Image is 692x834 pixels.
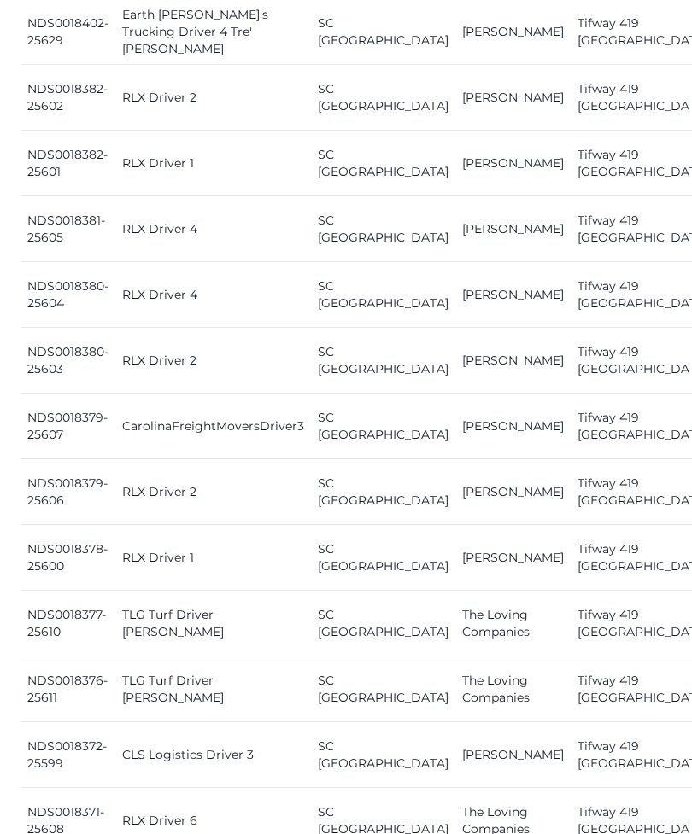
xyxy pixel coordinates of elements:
[21,526,115,592] td: NDS0018378-25600
[21,657,115,723] td: NDS0018376-25611
[455,263,571,329] td: [PERSON_NAME]
[311,460,455,526] td: SC [GEOGRAPHIC_DATA]
[455,131,571,197] td: [PERSON_NAME]
[455,329,571,394] td: [PERSON_NAME]
[311,394,455,460] td: SC [GEOGRAPHIC_DATA]
[21,394,115,460] td: NDS0018379-25607
[115,394,311,460] td: CarolinaFreightMoversDriver3
[455,657,571,723] td: The Loving Companies
[21,263,115,329] td: NDS0018380-25604
[311,526,455,592] td: SC [GEOGRAPHIC_DATA]
[311,131,455,197] td: SC [GEOGRAPHIC_DATA]
[311,263,455,329] td: SC [GEOGRAPHIC_DATA]
[311,66,455,131] td: SC [GEOGRAPHIC_DATA]
[21,460,115,526] td: NDS0018379-25606
[115,131,311,197] td: RLX Driver 1
[311,592,455,657] td: SC [GEOGRAPHIC_DATA]
[455,723,571,789] td: [PERSON_NAME]
[455,66,571,131] td: [PERSON_NAME]
[455,592,571,657] td: The Loving Companies
[115,263,311,329] td: RLX Driver 4
[115,592,311,657] td: TLG Turf Driver [PERSON_NAME]
[21,66,115,131] td: NDS0018382-25602
[455,394,571,460] td: [PERSON_NAME]
[115,657,311,723] td: TLG Turf Driver [PERSON_NAME]
[115,329,311,394] td: RLX Driver 2
[311,723,455,789] td: SC [GEOGRAPHIC_DATA]
[311,657,455,723] td: SC [GEOGRAPHIC_DATA]
[115,526,311,592] td: RLX Driver 1
[21,592,115,657] td: NDS0018377-25610
[311,197,455,263] td: SC [GEOGRAPHIC_DATA]
[311,329,455,394] td: SC [GEOGRAPHIC_DATA]
[455,197,571,263] td: [PERSON_NAME]
[21,723,115,789] td: NDS0018372-25599
[21,197,115,263] td: NDS0018381-25605
[455,460,571,526] td: [PERSON_NAME]
[21,329,115,394] td: NDS0018380-25603
[455,526,571,592] td: [PERSON_NAME]
[115,460,311,526] td: RLX Driver 2
[115,723,311,789] td: CLS Logistics Driver 3
[115,66,311,131] td: RLX Driver 2
[21,131,115,197] td: NDS0018382-25601
[115,197,311,263] td: RLX Driver 4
